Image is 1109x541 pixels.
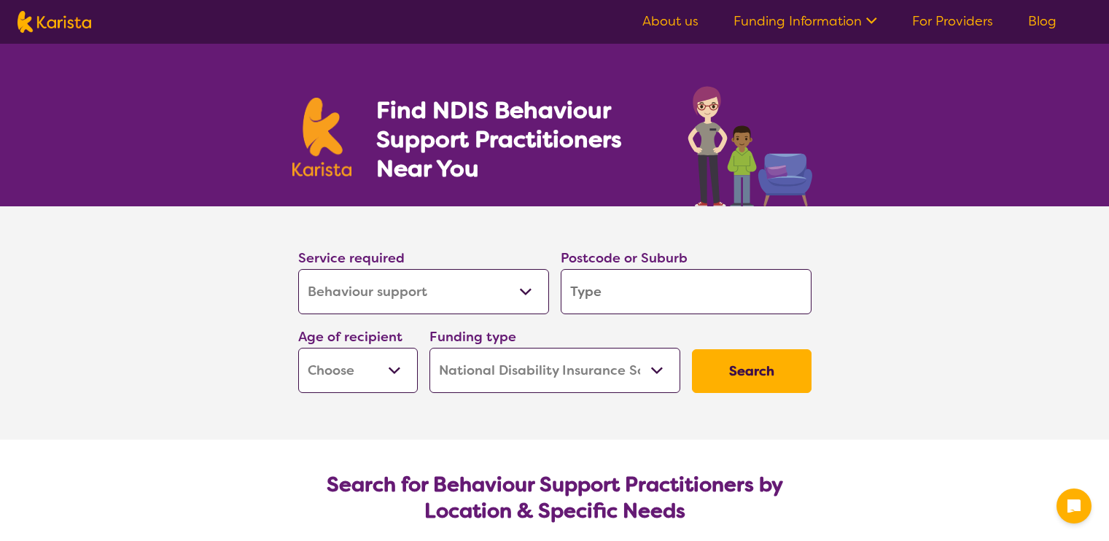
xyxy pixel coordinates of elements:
a: For Providers [912,12,993,30]
a: Funding Information [734,12,877,30]
h2: Search for Behaviour Support Practitioners by Location & Specific Needs [310,472,800,524]
a: About us [642,12,699,30]
label: Service required [298,249,405,267]
img: Karista logo [292,98,352,176]
label: Postcode or Suburb [561,249,688,267]
label: Age of recipient [298,328,402,346]
button: Search [692,349,812,393]
img: Karista logo [17,11,91,33]
a: Blog [1028,12,1057,30]
input: Type [561,269,812,314]
label: Funding type [429,328,516,346]
h1: Find NDIS Behaviour Support Practitioners Near You [376,96,658,183]
img: behaviour-support [684,79,817,206]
